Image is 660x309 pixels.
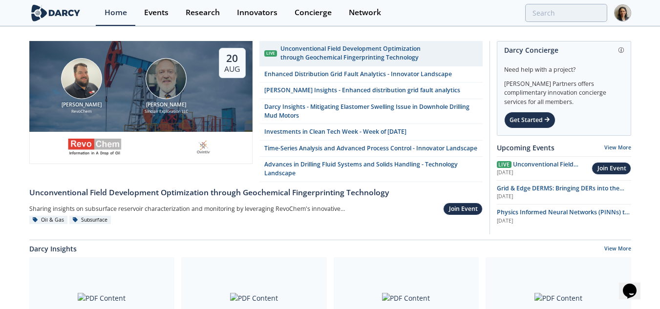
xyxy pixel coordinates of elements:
div: Need help with a project? [504,59,624,74]
a: Physics Informed Neural Networks (PINNs) to Accelerate Subsurface Scenario Analysis [DATE] [497,208,631,225]
div: [DATE] [497,193,631,201]
img: Profile [614,4,631,21]
div: Unconventional Field Development Optimization through Geochemical Fingerprinting Technology [280,44,477,62]
div: [PERSON_NAME] [43,101,121,109]
div: Network [349,9,381,17]
div: Oil & Gas [29,216,68,225]
input: Advanced Search [525,4,607,22]
div: Join Event [449,205,478,213]
div: Research [186,9,220,17]
div: Aug [224,64,240,74]
a: [PERSON_NAME] Insights - Enhanced distribution grid fault analytics [259,82,483,99]
div: [DATE] [497,217,631,225]
a: Live Unconventional Field Development Optimization through Geochemical Fingerprinting Technology ... [497,160,592,177]
div: Live [264,50,277,57]
a: Time-Series Analysis and Advanced Process Control - Innovator Landscape [259,141,483,157]
a: Upcoming Events [497,143,554,153]
span: Unconventional Field Development Optimization through Geochemical Fingerprinting Technology [497,160,578,195]
a: Darcy Insights [29,244,77,254]
img: ovintiv.com.png [193,137,214,157]
div: 20 [224,52,240,64]
button: Join Event [443,203,482,216]
img: logo-wide.svg [29,4,83,21]
a: Unconventional Field Development Optimization through Geochemical Fingerprinting Technology [29,182,483,199]
span: Live [497,161,511,168]
div: [PERSON_NAME] [128,101,205,109]
div: Events [144,9,169,17]
img: revochem.com.png [67,137,122,157]
div: Concierge [295,9,332,17]
button: Join Event [592,162,631,175]
div: Subsurface [69,216,111,225]
a: Investments in Clean Tech Week - Week of [DATE] [259,124,483,140]
div: Darcy Concierge [504,41,624,59]
div: Sharing insights on subsurface reservoir characterization and monitoring by leveraging RevoChem's... [29,202,358,216]
a: Bob Aylsworth [PERSON_NAME] RevoChem John Sinclair [PERSON_NAME] Sinclair Exploration LLC 20 Aug [29,41,253,182]
div: Sinclair Exploration LLC [128,108,205,115]
img: information.svg [618,47,624,53]
a: Enhanced Distribution Grid Fault Analytics - Innovator Landscape [259,66,483,82]
div: Home [105,9,127,17]
div: [PERSON_NAME] Partners offers complimentary innovation concierge services for all members. [504,74,624,106]
div: [DATE] [497,169,592,177]
span: Grid & Edge DERMS: Bringing DERs into the Control Room [497,184,624,201]
span: Physics Informed Neural Networks (PINNs) to Accelerate Subsurface Scenario Analysis [497,208,630,225]
div: Innovators [237,9,277,17]
a: Darcy Insights - Mitigating Elastomer Swelling Issue in Downhole Drilling Mud Motors [259,99,483,124]
a: Grid & Edge DERMS: Bringing DERs into the Control Room [DATE] [497,184,631,201]
a: View More [604,144,631,151]
img: John Sinclair [146,58,187,99]
div: RevoChem [43,108,121,115]
div: Join Event [597,164,626,173]
div: Unconventional Field Development Optimization through Geochemical Fingerprinting Technology [29,187,483,199]
div: Get Started [504,112,555,128]
a: View More [604,245,631,254]
a: Advances in Drilling Fluid Systems and Solids Handling - Technology Landscape [259,157,483,182]
iframe: chat widget [619,270,650,299]
a: Live Unconventional Field Development Optimization through Geochemical Fingerprinting Technology [259,41,483,66]
img: Bob Aylsworth [61,58,102,99]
